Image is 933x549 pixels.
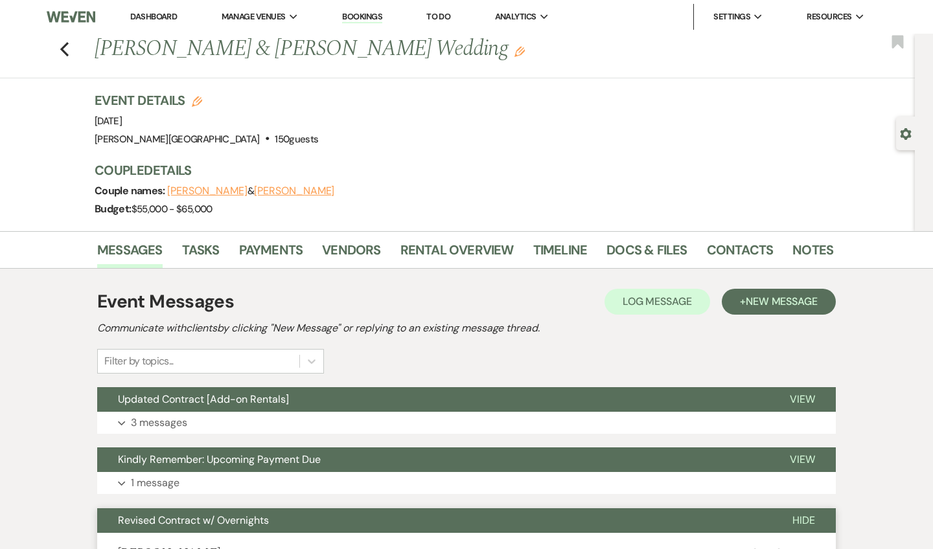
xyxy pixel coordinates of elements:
span: View [790,453,815,466]
img: Weven Logo [47,3,95,30]
a: Dashboard [130,11,177,22]
p: 3 messages [131,414,187,431]
span: Kindly Remember: Upcoming Payment Due [118,453,321,466]
span: [PERSON_NAME][GEOGRAPHIC_DATA] [95,133,260,146]
span: 150 guests [275,133,318,146]
p: 1 message [131,475,179,491]
h2: Communicate with clients by clicking "New Message" or replying to an existing message thread. [97,320,836,336]
h1: Event Messages [97,288,234,315]
button: +New Message [722,289,836,315]
span: Analytics [495,10,536,23]
h3: Event Details [95,91,318,109]
div: Filter by topics... [104,353,174,369]
span: Hide [792,513,815,527]
a: Notes [792,240,833,268]
h1: [PERSON_NAME] & [PERSON_NAME] Wedding [95,34,675,65]
button: Log Message [605,289,710,315]
span: New Message [746,295,818,308]
span: $55,000 - $65,000 [132,203,213,216]
span: Revised Contract w/ Overnights [118,513,269,527]
button: Edit [514,45,525,57]
a: Payments [239,240,303,268]
span: Log Message [623,295,692,308]
a: Contacts [707,240,774,268]
a: Timeline [533,240,588,268]
button: Kindly Remember: Upcoming Payment Due [97,447,769,472]
button: View [769,447,836,472]
span: Updated Contract [Add-on Rentals] [118,392,289,406]
button: [PERSON_NAME] [254,186,334,196]
button: [PERSON_NAME] [167,186,248,196]
a: Bookings [342,11,382,23]
button: View [769,387,836,412]
a: Rental Overview [400,240,514,268]
button: Hide [772,508,836,533]
h3: Couple Details [95,161,820,179]
span: View [790,392,815,406]
button: Updated Contract [Add-on Rentals] [97,387,769,412]
span: [DATE] [95,115,122,128]
button: 3 messages [97,412,836,434]
a: To Do [426,11,450,22]
span: Couple names: [95,184,167,197]
button: 1 message [97,472,836,494]
span: Settings [713,10,750,23]
span: Resources [807,10,851,23]
span: Manage Venues [222,10,286,23]
a: Docs & Files [606,240,687,268]
a: Messages [97,240,163,268]
span: & [167,185,334,197]
button: Revised Contract w/ Overnights [97,508,772,533]
a: Vendors [322,240,380,268]
button: Open lead details [900,127,912,139]
span: Budget: [95,202,132,216]
a: Tasks [182,240,220,268]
